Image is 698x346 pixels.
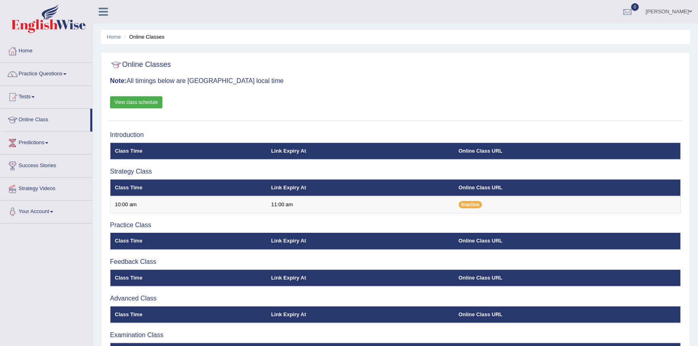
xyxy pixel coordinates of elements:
h3: Introduction [110,131,681,139]
th: Class Time [110,179,267,196]
th: Link Expiry At [267,143,454,160]
h3: Practice Class [110,222,681,229]
th: Link Expiry At [267,269,454,286]
a: Your Account [0,201,92,221]
a: Tests [0,86,92,106]
a: Strategy Videos [0,178,92,198]
th: Online Class URL [454,233,681,250]
th: Link Expiry At [267,179,454,196]
a: Home [0,40,92,60]
span: Inactive [459,201,482,208]
td: 11:00 am [267,196,454,213]
th: Online Class URL [454,269,681,286]
a: View class schedule [110,96,162,108]
th: Link Expiry At [267,233,454,250]
th: Class Time [110,269,267,286]
td: 10:00 am [110,196,267,213]
th: Link Expiry At [267,306,454,323]
a: Predictions [0,132,92,152]
th: Class Time [110,306,267,323]
h3: Strategy Class [110,168,681,175]
th: Online Class URL [454,306,681,323]
th: Class Time [110,233,267,250]
h3: All timings below are [GEOGRAPHIC_DATA] local time [110,77,681,85]
a: Success Stories [0,155,92,175]
h2: Online Classes [110,59,171,71]
h3: Advanced Class [110,295,681,302]
b: Note: [110,77,127,84]
th: Online Class URL [454,143,681,160]
span: 0 [631,3,639,11]
h3: Feedback Class [110,258,681,265]
a: Practice Questions [0,63,92,83]
a: Home [107,34,121,40]
li: Online Classes [122,33,164,41]
th: Class Time [110,143,267,160]
h3: Examination Class [110,331,681,339]
a: Online Class [0,109,90,129]
th: Online Class URL [454,179,681,196]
